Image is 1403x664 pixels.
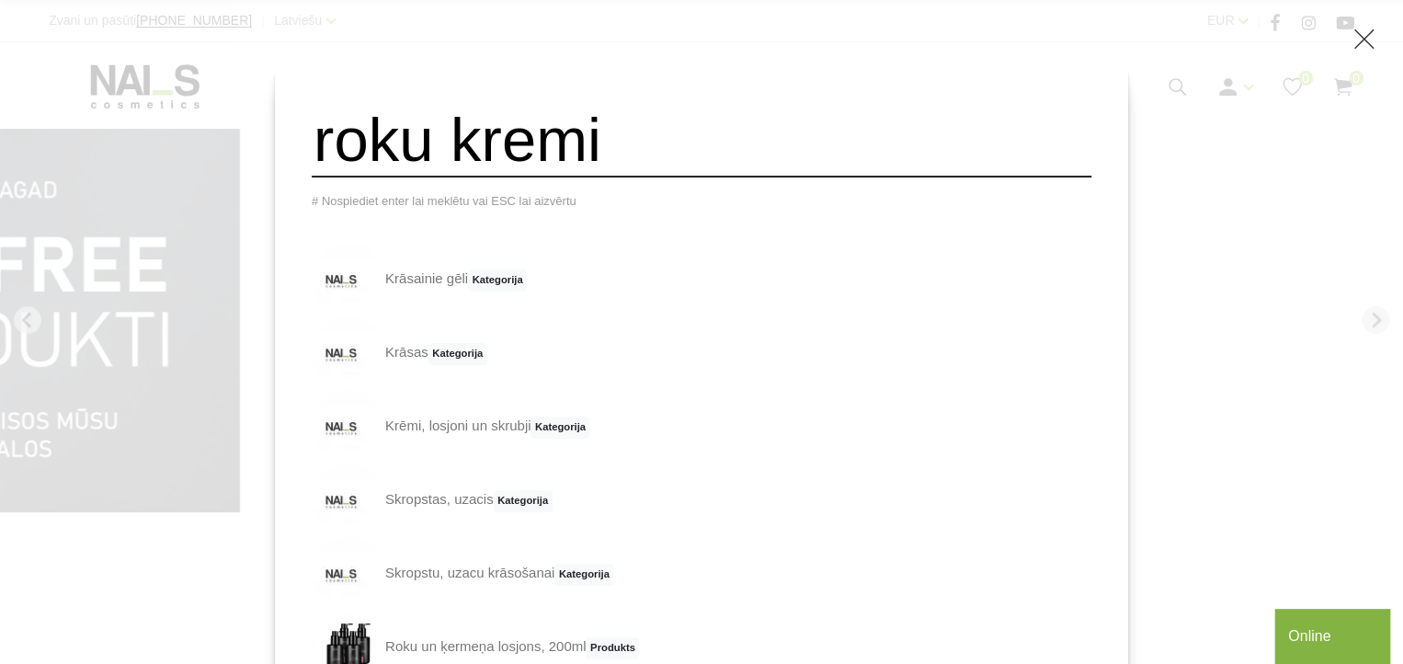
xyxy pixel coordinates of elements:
span: # Nospiediet enter lai meklētu vai ESC lai aizvērtu [312,194,576,208]
span: Kategorija [554,564,613,586]
a: Krāsainie gēliKategorija [312,243,527,316]
a: Skropstu, uzacu krāsošanaiKategorija [312,537,613,611]
span: Kategorija [530,417,589,439]
span: Kategorija [428,343,487,365]
input: Meklēt produktus ... [312,103,1091,177]
a: Krēmi, losjoni un skrubjiKategorija [312,390,589,464]
span: Kategorija [494,490,553,512]
span: Kategorija [468,269,527,292]
span: Produkts [586,637,639,659]
iframe: chat widget [1274,605,1394,664]
a: Skropstas, uzacisKategorija [312,464,553,537]
a: KrāsasKategorija [312,316,487,390]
